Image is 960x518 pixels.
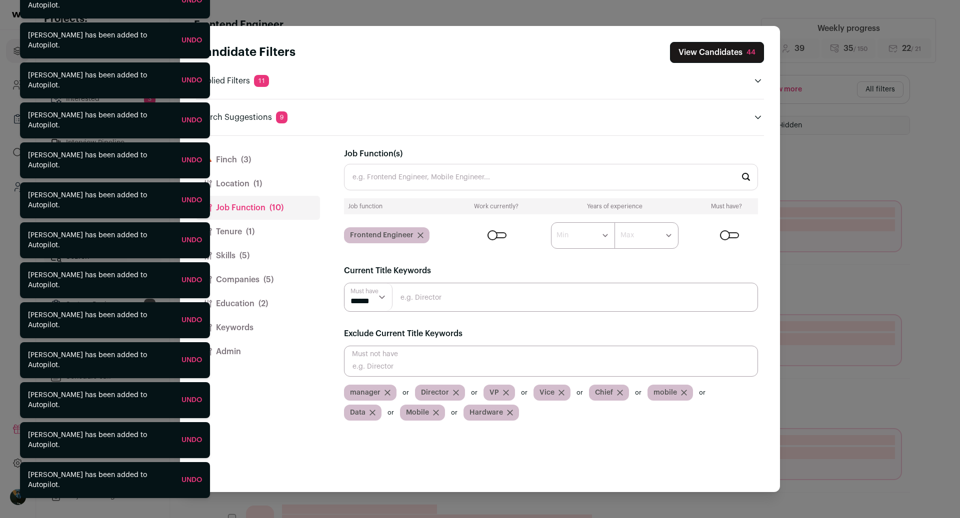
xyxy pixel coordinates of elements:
button: Companies(5) [196,268,320,292]
a: Undo [181,157,202,164]
span: Chief [595,388,613,398]
div: [PERSON_NAME] has been added to Autopilot. [28,230,173,250]
input: e.g. Director [344,283,758,312]
p: Applied Filters [196,75,269,87]
button: Finch(3) [196,148,320,172]
input: e.g. Frontend Engineer, Mobile Engineer... [344,164,758,190]
span: (2) [258,298,268,310]
button: Open applied filters [752,75,764,87]
div: Work currently? [462,202,531,210]
label: Current Title Keywords [344,265,431,277]
label: Min [556,230,568,240]
span: Frontend Engineer [350,230,413,240]
a: Undo [181,397,202,404]
input: e.g. Director [344,346,758,377]
button: Keywords [196,316,320,340]
button: Skills(5) [196,244,320,268]
a: Undo [181,37,202,44]
button: Close search preferences [670,42,764,63]
div: [PERSON_NAME] has been added to Autopilot. [28,150,173,170]
a: Undo [181,357,202,364]
div: [PERSON_NAME] has been added to Autopilot. [28,30,173,50]
span: manager [350,388,380,398]
div: [PERSON_NAME] has been added to Autopilot. [28,310,173,330]
button: Job Function(10) [196,196,320,220]
a: Undo [181,437,202,444]
a: Undo [181,77,202,84]
a: Undo [181,277,202,284]
div: [PERSON_NAME] has been added to Autopilot. [28,70,173,90]
span: Director [421,388,449,398]
span: Vice [539,388,554,398]
span: (1) [253,178,262,190]
div: [PERSON_NAME] has been added to Autopilot. [28,270,173,290]
div: 44 [746,47,755,57]
span: (3) [241,154,251,166]
label: Exclude Current Title Keywords [344,328,462,340]
div: [PERSON_NAME] has been added to Autopilot. [28,190,173,210]
span: 11 [254,75,269,87]
span: (1) [246,226,254,238]
div: Must have? [699,202,754,210]
a: Undo [181,197,202,204]
div: [PERSON_NAME] has been added to Autopilot. [28,430,173,450]
div: [PERSON_NAME] has been added to Autopilot. [28,350,173,370]
a: Undo [181,317,202,324]
label: Max [620,230,634,240]
label: Job Function(s) [344,148,402,160]
span: (5) [239,250,249,262]
div: [PERSON_NAME] has been added to Autopilot. [28,110,173,130]
div: [PERSON_NAME] has been added to Autopilot. [28,390,173,410]
button: Tenure(1) [196,220,320,244]
span: mobile [653,388,677,398]
span: Data [350,408,365,418]
button: Education(2) [196,292,320,316]
div: Job function [348,202,454,210]
a: Undo [181,477,202,484]
button: Admin [196,340,320,364]
div: [PERSON_NAME] has been added to Autopilot. [28,470,173,490]
a: Undo [181,237,202,244]
span: 9 [276,111,287,123]
span: VP [489,388,499,398]
a: Undo [181,117,202,124]
button: Location(1) [196,172,320,196]
span: (5) [263,274,273,286]
span: (10) [269,202,283,214]
p: Search Suggestions [196,111,287,123]
span: Hardware [469,408,503,418]
strong: Candidate Filters [196,46,295,58]
span: Mobile [406,408,429,418]
div: Years of experience [538,202,691,210]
